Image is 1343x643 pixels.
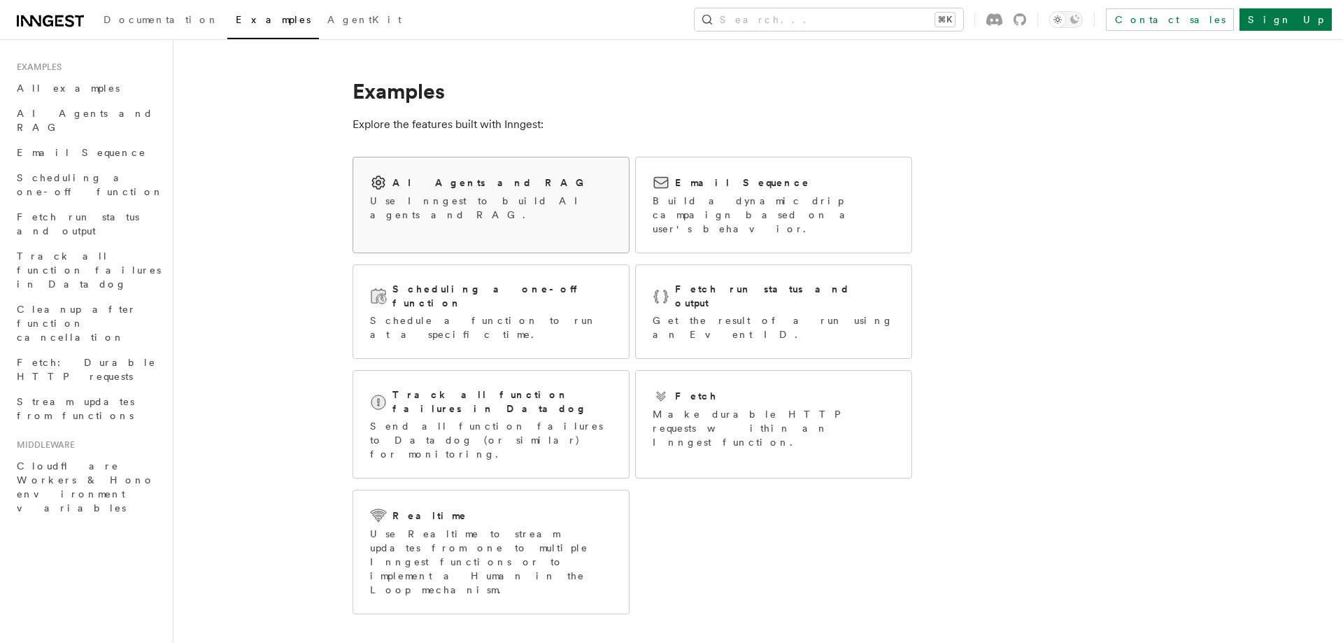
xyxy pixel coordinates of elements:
[392,176,591,190] h2: AI Agents and RAG
[104,14,219,25] span: Documentation
[17,250,161,290] span: Track all function failures in Datadog
[11,204,164,243] a: Fetch run status and output
[370,419,612,461] p: Send all function failures to Datadog (or similar) for monitoring.
[1239,8,1332,31] a: Sign Up
[17,147,146,158] span: Email Sequence
[653,313,895,341] p: Get the result of a run using an Event ID.
[675,389,718,403] h2: Fetch
[11,350,164,389] a: Fetch: Durable HTTP requests
[17,172,164,197] span: Scheduling a one-off function
[353,157,630,253] a: AI Agents and RAGUse Inngest to build AI agents and RAG.
[236,14,311,25] span: Examples
[11,62,62,73] span: Examples
[353,490,630,614] a: RealtimeUse Realtime to stream updates from one to multiple Inngest functions or to implement a H...
[353,78,912,104] h1: Examples
[675,282,895,310] h2: Fetch run status and output
[653,194,895,236] p: Build a dynamic drip campaign based on a user's behavior.
[370,527,612,597] p: Use Realtime to stream updates from one to multiple Inngest functions or to implement a Human in ...
[319,4,410,38] a: AgentKit
[370,313,612,341] p: Schedule a function to run at a specific time.
[370,194,612,222] p: Use Inngest to build AI agents and RAG.
[11,453,164,521] a: Cloudflare Workers & Hono environment variables
[11,243,164,297] a: Track all function failures in Datadog
[11,297,164,350] a: Cleanup after function cancellation
[11,165,164,204] a: Scheduling a one-off function
[392,282,612,310] h2: Scheduling a one-off function
[1049,11,1083,28] button: Toggle dark mode
[675,176,810,190] h2: Email Sequence
[327,14,402,25] span: AgentKit
[11,101,164,140] a: AI Agents and RAG
[17,83,120,94] span: All examples
[11,140,164,165] a: Email Sequence
[935,13,955,27] kbd: ⌘K
[95,4,227,38] a: Documentation
[227,4,319,39] a: Examples
[17,460,155,514] span: Cloudflare Workers & Hono environment variables
[392,509,467,523] h2: Realtime
[11,389,164,428] a: Stream updates from functions
[17,357,156,382] span: Fetch: Durable HTTP requests
[17,304,136,343] span: Cleanup after function cancellation
[11,76,164,101] a: All examples
[17,396,134,421] span: Stream updates from functions
[11,439,75,451] span: Middleware
[635,264,912,359] a: Fetch run status and outputGet the result of a run using an Event ID.
[392,388,612,416] h2: Track all function failures in Datadog
[635,157,912,253] a: Email SequenceBuild a dynamic drip campaign based on a user's behavior.
[17,211,139,236] span: Fetch run status and output
[353,264,630,359] a: Scheduling a one-off functionSchedule a function to run at a specific time.
[695,8,963,31] button: Search...⌘K
[353,115,912,134] p: Explore the features built with Inngest:
[1106,8,1234,31] a: Contact sales
[653,407,895,449] p: Make durable HTTP requests within an Inngest function.
[17,108,153,133] span: AI Agents and RAG
[353,370,630,479] a: Track all function failures in DatadogSend all function failures to Datadog (or similar) for moni...
[635,370,912,479] a: FetchMake durable HTTP requests within an Inngest function.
